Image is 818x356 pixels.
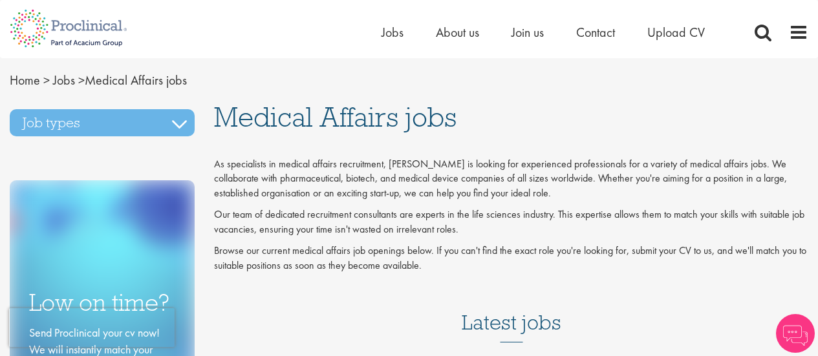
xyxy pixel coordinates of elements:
p: As specialists in medical affairs recruitment, [PERSON_NAME] is looking for experienced professio... [214,157,808,202]
span: Medical Affairs jobs [214,99,457,134]
h3: Low on time? [29,290,175,315]
a: Jobs [382,24,404,41]
span: Medical Affairs jobs [10,72,187,89]
a: Upload CV [647,24,705,41]
img: Chatbot [776,314,815,353]
h3: Latest jobs [462,279,561,342]
p: Our team of dedicated recruitment consultants are experts in the life sciences industry. This exp... [214,207,808,237]
a: Contact [576,24,615,41]
a: breadcrumb link to Home [10,72,40,89]
span: > [43,72,50,89]
span: > [78,72,85,89]
h3: Job types [10,109,195,136]
a: About us [436,24,479,41]
p: Browse our current medical affairs job openings below. If you can't find the exact role you're lo... [214,244,808,273]
a: breadcrumb link to Jobs [53,72,75,89]
iframe: reCAPTCHA [9,308,175,347]
a: Join us [511,24,544,41]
